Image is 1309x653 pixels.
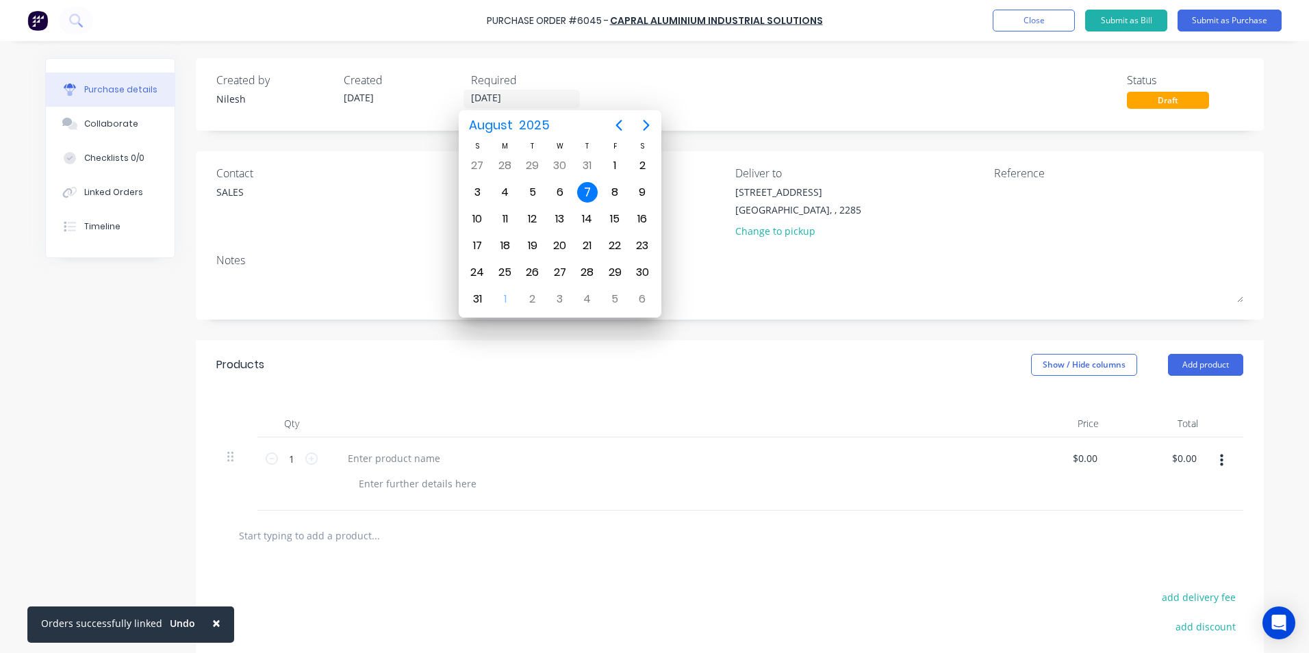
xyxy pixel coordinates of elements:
[735,203,861,217] div: [GEOGRAPHIC_DATA], , 2285
[467,155,487,176] div: Sunday, July 27, 2025
[238,522,512,549] input: Start typing to add a product...
[522,155,543,176] div: Tuesday, July 29, 2025
[577,182,598,203] div: Thursday, August 7, 2025
[257,410,326,437] div: Qty
[84,220,120,233] div: Timeline
[212,613,220,632] span: ×
[577,262,598,283] div: Thursday, August 28, 2025
[199,606,234,639] button: Close
[1167,617,1243,635] button: add discount
[1168,354,1243,376] button: Add product
[550,289,570,309] div: Wednesday, September 3, 2025
[577,155,598,176] div: Thursday, July 31, 2025
[84,84,157,96] div: Purchase details
[546,140,574,152] div: W
[46,73,175,107] button: Purchase details
[467,235,487,256] div: Sunday, August 17, 2025
[735,165,984,181] div: Deliver to
[467,182,487,203] div: Sunday, August 3, 2025
[84,152,144,164] div: Checklists 0/0
[605,235,625,256] div: Friday, August 22, 2025
[605,112,633,139] button: Previous page
[550,155,570,176] div: Wednesday, July 30, 2025
[633,112,660,139] button: Next page
[216,357,264,373] div: Products
[632,155,652,176] div: Saturday, August 2, 2025
[495,209,516,229] div: Monday, August 11, 2025
[1031,354,1137,376] button: Show / Hide columns
[84,118,138,130] div: Collaborate
[522,262,543,283] div: Tuesday, August 26, 2025
[84,186,143,199] div: Linked Orders
[162,613,203,634] button: Undo
[1110,410,1209,437] div: Total
[516,113,552,138] span: 2025
[577,289,598,309] div: Thursday, September 4, 2025
[632,209,652,229] div: Saturday, August 16, 2025
[605,262,625,283] div: Friday, August 29, 2025
[344,72,460,88] div: Created
[605,209,625,229] div: Friday, August 15, 2025
[522,235,543,256] div: Tuesday, August 19, 2025
[467,262,487,283] div: Sunday, August 24, 2025
[495,182,516,203] div: Monday, August 4, 2025
[605,289,625,309] div: Friday, September 5, 2025
[550,182,570,203] div: Wednesday, August 6, 2025
[1085,10,1167,31] button: Submit as Bill
[467,289,487,309] div: Sunday, August 31, 2025
[27,10,48,31] img: Factory
[41,616,162,630] div: Orders successfully linked
[994,165,1243,181] div: Reference
[460,113,558,138] button: August2025
[522,289,543,309] div: Tuesday, September 2, 2025
[735,224,861,238] div: Change to pickup
[519,140,546,152] div: T
[216,165,466,181] div: Contact
[495,235,516,256] div: Monday, August 18, 2025
[605,155,625,176] div: Friday, August 1, 2025
[993,10,1075,31] button: Close
[466,113,516,138] span: August
[216,185,244,199] div: SALES
[1011,410,1110,437] div: Price
[1127,92,1209,109] div: Draft
[216,252,1243,268] div: Notes
[610,14,823,27] a: Capral Aluminium Industrial Solutions
[46,107,175,141] button: Collaborate
[601,140,628,152] div: F
[632,289,652,309] div: Saturday, September 6, 2025
[632,235,652,256] div: Saturday, August 23, 2025
[550,209,570,229] div: Wednesday, August 13, 2025
[467,209,487,229] div: Sunday, August 10, 2025
[522,182,543,203] div: Tuesday, August 5, 2025
[46,209,175,244] button: Timeline
[735,185,861,199] div: [STREET_ADDRESS]
[1154,588,1243,606] button: add delivery fee
[605,182,625,203] div: Friday, August 8, 2025
[46,141,175,175] button: Checklists 0/0
[46,175,175,209] button: Linked Orders
[574,140,601,152] div: T
[632,182,652,203] div: Saturday, August 9, 2025
[1127,72,1243,88] div: Status
[1178,10,1282,31] button: Submit as Purchase
[491,140,518,152] div: M
[216,72,333,88] div: Created by
[1262,606,1295,639] div: Open Intercom Messenger
[628,140,656,152] div: S
[463,140,491,152] div: S
[577,209,598,229] div: Thursday, August 14, 2025
[216,92,333,106] div: Nilesh
[471,72,587,88] div: Required
[487,14,609,28] div: Purchase Order #6045 -
[577,235,598,256] div: Thursday, August 21, 2025
[495,155,516,176] div: Monday, July 28, 2025
[550,235,570,256] div: Wednesday, August 20, 2025
[495,262,516,283] div: Monday, August 25, 2025
[495,289,516,309] div: Today, Monday, September 1, 2025
[632,262,652,283] div: Saturday, August 30, 2025
[522,209,543,229] div: Tuesday, August 12, 2025
[550,262,570,283] div: Wednesday, August 27, 2025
